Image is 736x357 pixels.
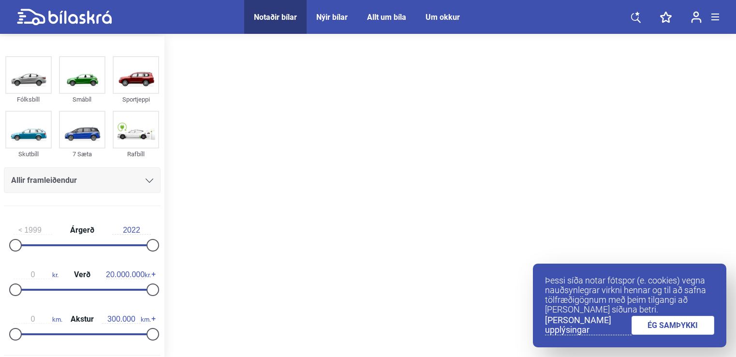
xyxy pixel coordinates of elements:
[68,315,96,323] span: Akstur
[59,94,105,105] div: Smábíl
[691,11,702,23] img: user-login.svg
[254,13,297,22] a: Notaðir bílar
[113,94,159,105] div: Sportjeppi
[14,315,62,324] span: km.
[545,315,632,335] a: [PERSON_NAME] upplýsingar
[106,270,151,279] span: kr.
[5,94,52,105] div: Fólksbíll
[72,271,93,279] span: Verð
[426,13,460,22] a: Um okkur
[14,270,59,279] span: kr.
[11,174,77,187] span: Allir framleiðendur
[545,276,714,314] p: Þessi síða notar fótspor (e. cookies) vegna nauðsynlegrar virkni hennar og til að safna tölfræðig...
[113,149,159,160] div: Rafbíll
[68,226,97,234] span: Árgerð
[5,149,52,160] div: Skutbíll
[367,13,406,22] a: Allt um bíla
[632,316,715,335] a: ÉG SAMÞYKKI
[102,315,151,324] span: km.
[59,149,105,160] div: 7 Sæta
[316,13,348,22] a: Nýir bílar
